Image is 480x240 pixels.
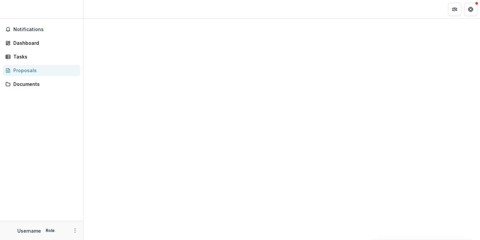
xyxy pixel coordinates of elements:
[13,27,78,32] span: Notifications
[3,51,80,62] a: Tasks
[71,227,79,235] button: More
[13,81,75,88] div: Documents
[3,37,80,48] a: Dashboard
[13,53,75,60] div: Tasks
[3,24,80,35] button: Notifications
[464,3,477,16] button: Get Help
[17,227,41,234] p: Username
[3,65,80,76] a: Proposals
[44,228,57,234] p: Role
[13,67,75,74] div: Proposals
[3,79,80,90] a: Documents
[448,3,461,16] button: Partners
[13,39,75,46] div: Dashboard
